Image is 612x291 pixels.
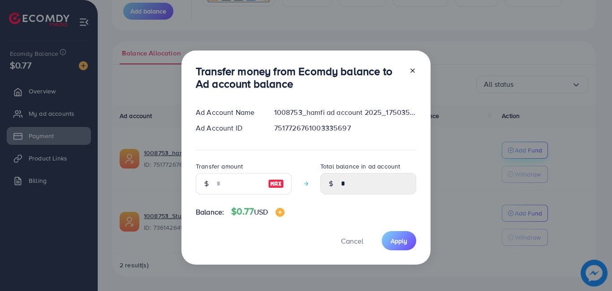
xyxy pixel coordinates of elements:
span: Balance: [196,207,224,217]
div: 7517726761003335697 [267,123,423,133]
span: Apply [391,236,407,245]
h3: Transfer money from Ecomdy balance to Ad account balance [196,65,402,91]
img: image [276,208,284,217]
h4: $0.77 [231,206,284,217]
label: Transfer amount [196,162,243,171]
div: Ad Account ID [189,123,267,133]
span: Cancel [341,236,363,246]
img: image [268,178,284,189]
div: Ad Account Name [189,107,267,118]
label: Total balance in ad account [320,162,400,171]
span: USD [254,207,268,217]
button: Cancel [330,231,375,250]
button: Apply [382,231,416,250]
div: 1008753_hamfi ad account 2025_1750357175489 [267,107,423,118]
